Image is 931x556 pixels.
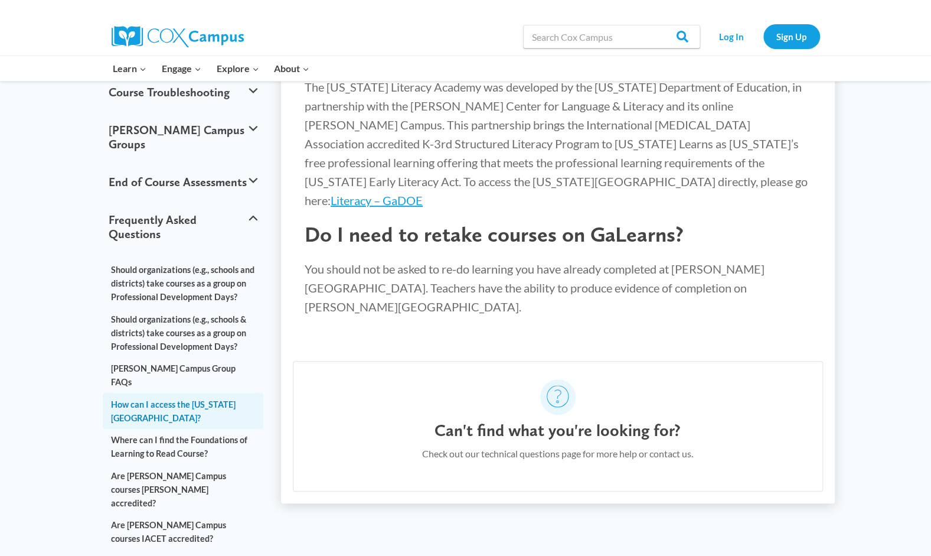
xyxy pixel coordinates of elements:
button: Child menu of Engage [154,56,209,81]
button: Course Troubleshooting [103,73,264,111]
a: How can I access the [US_STATE][GEOGRAPHIC_DATA]? [103,393,264,428]
img: Cox Campus [112,26,244,47]
button: Frequently Asked Questions [103,201,264,253]
a: Are [PERSON_NAME] Campus courses IACET accredited? [103,514,264,550]
button: Child menu of Explore [209,56,267,81]
a: Should organizations (e.g., schools and districts) take courses as a group on Professional Develo... [103,259,264,308]
button: End of Course Assessments [103,163,264,201]
a: Log In [706,24,757,48]
a: Sign Up [763,24,820,48]
h4: Can't find what you're looking for? [435,421,681,441]
button: Child menu of Learn [106,56,155,81]
nav: Secondary Navigation [706,24,820,48]
p: The [US_STATE] Literacy Academy was developed by the [US_STATE] Department of Education, in partn... [305,77,811,210]
a: Literacy – GaDOE [331,193,423,207]
a: Where can I find the Foundations of Learning to Read Course? [103,429,264,464]
button: [PERSON_NAME] Campus Groups [103,111,264,163]
button: Child menu of About [266,56,317,81]
h2: Do I need to retake courses on GaLearns? [305,222,811,247]
p: You should not be asked to re-do learning you have already completed at [PERSON_NAME][GEOGRAPHIC_... [305,259,811,316]
nav: Primary Navigation [106,56,317,81]
a: Are [PERSON_NAME] Campus courses [PERSON_NAME] accredited? [103,464,264,514]
input: Search Cox Campus [523,25,700,48]
p: Check out our technical questions page for more help or contact us. [422,446,693,461]
a: Should organizations (e.g., schools & districts) take courses as a group on Professional Developm... [103,308,264,357]
a: [PERSON_NAME] Campus Group FAQs [103,357,264,393]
